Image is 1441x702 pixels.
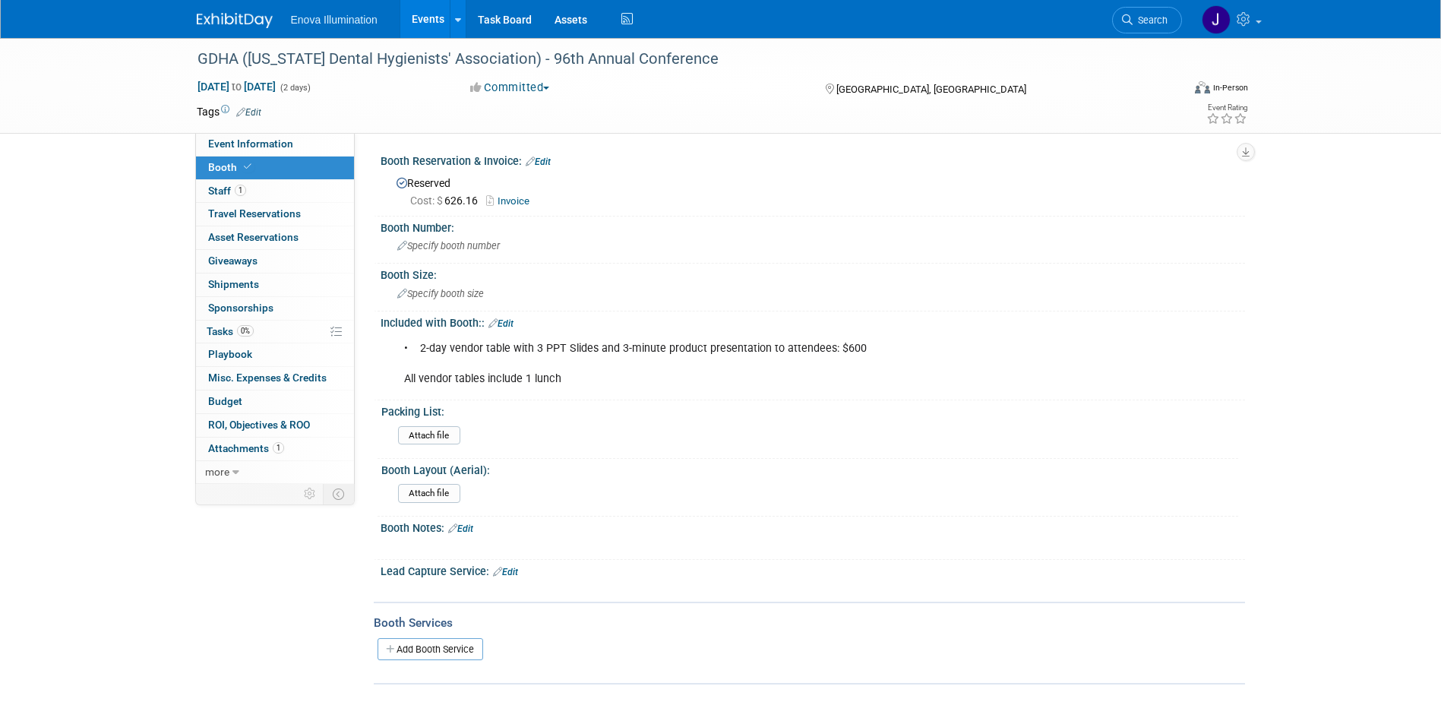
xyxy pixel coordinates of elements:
td: Tags [197,104,261,119]
span: Specify booth number [397,240,500,251]
a: Search [1112,7,1182,33]
a: Giveaways [196,250,354,273]
span: Budget [208,395,242,407]
span: Search [1133,14,1168,26]
span: Specify booth size [397,288,484,299]
div: In-Person [1212,82,1248,93]
a: Tasks0% [196,321,354,343]
span: Staff [208,185,246,197]
span: Booth [208,161,254,173]
a: Event Information [196,133,354,156]
span: [GEOGRAPHIC_DATA], [GEOGRAPHIC_DATA] [836,84,1026,95]
span: 1 [273,442,284,454]
a: Edit [488,318,514,329]
div: Packing List: [381,400,1238,419]
a: Staff1 [196,180,354,203]
a: more [196,461,354,484]
span: Asset Reservations [208,231,299,243]
span: Shipments [208,278,259,290]
a: Edit [448,523,473,534]
div: Booth Layout (Aerial): [381,459,1238,478]
span: [DATE] [DATE] [197,80,277,93]
div: Booth Notes: [381,517,1245,536]
img: Janelle Tlusty [1202,5,1231,34]
span: Cost: $ [410,194,444,207]
div: Included with Booth:: [381,311,1245,331]
button: Committed [465,80,555,96]
a: Invoice [486,195,537,207]
span: Tasks [207,325,254,337]
a: Add Booth Service [378,638,483,660]
div: GDHA ([US_STATE] Dental Hygienists' Association) - 96th Annual Conference [192,46,1159,73]
a: Budget [196,391,354,413]
td: Personalize Event Tab Strip [297,484,324,504]
a: Playbook [196,343,354,366]
a: Attachments1 [196,438,354,460]
div: Event Format [1092,79,1249,102]
span: Giveaways [208,255,258,267]
span: more [205,466,229,478]
span: 1 [235,185,246,196]
div: Event Rating [1206,104,1247,112]
span: Misc. Expenses & Credits [208,372,327,384]
span: 0% [237,325,254,337]
a: Edit [236,107,261,118]
a: ROI, Objectives & ROO [196,414,354,437]
span: Attachments [208,442,284,454]
span: Travel Reservations [208,207,301,220]
a: Edit [526,157,551,167]
span: ROI, Objectives & ROO [208,419,310,431]
div: Reserved [392,172,1234,209]
div: Lead Capture Service: [381,560,1245,580]
td: Toggle Event Tabs [323,484,354,504]
a: Asset Reservations [196,226,354,249]
span: 626.16 [410,194,484,207]
img: Format-Inperson.png [1195,81,1210,93]
a: Shipments [196,274,354,296]
div: Booth Reservation & Invoice: [381,150,1245,169]
span: Event Information [208,138,293,150]
div: • 2-day vendor table with 3 PPT Slides and 3-minute product presentation to attendees: $600 All v... [393,334,1078,394]
a: Edit [493,567,518,577]
a: Travel Reservations [196,203,354,226]
span: to [229,81,244,93]
span: Sponsorships [208,302,273,314]
a: Booth [196,157,354,179]
span: Enova Illumination [291,14,378,26]
span: (2 days) [279,83,311,93]
div: Booth Size: [381,264,1245,283]
span: Playbook [208,348,252,360]
a: Sponsorships [196,297,354,320]
a: Misc. Expenses & Credits [196,367,354,390]
div: Booth Number: [381,217,1245,236]
div: Booth Services [374,615,1245,631]
i: Booth reservation complete [244,163,251,171]
img: ExhibitDay [197,13,273,28]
